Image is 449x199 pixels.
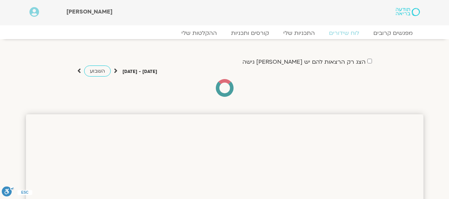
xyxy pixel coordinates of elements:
a: מפגשים קרובים [366,30,420,37]
a: התכניות שלי [276,30,322,37]
a: לוח שידורים [322,30,366,37]
a: ההקלטות שלי [174,30,224,37]
label: הצג רק הרצאות להם יש [PERSON_NAME] גישה [242,59,366,65]
p: [DATE] - [DATE] [122,68,157,75]
nav: Menu [29,30,420,37]
a: קורסים ותכניות [224,30,276,37]
span: השבוע [90,68,105,74]
span: [PERSON_NAME] [66,8,113,16]
a: השבוע [84,66,111,77]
